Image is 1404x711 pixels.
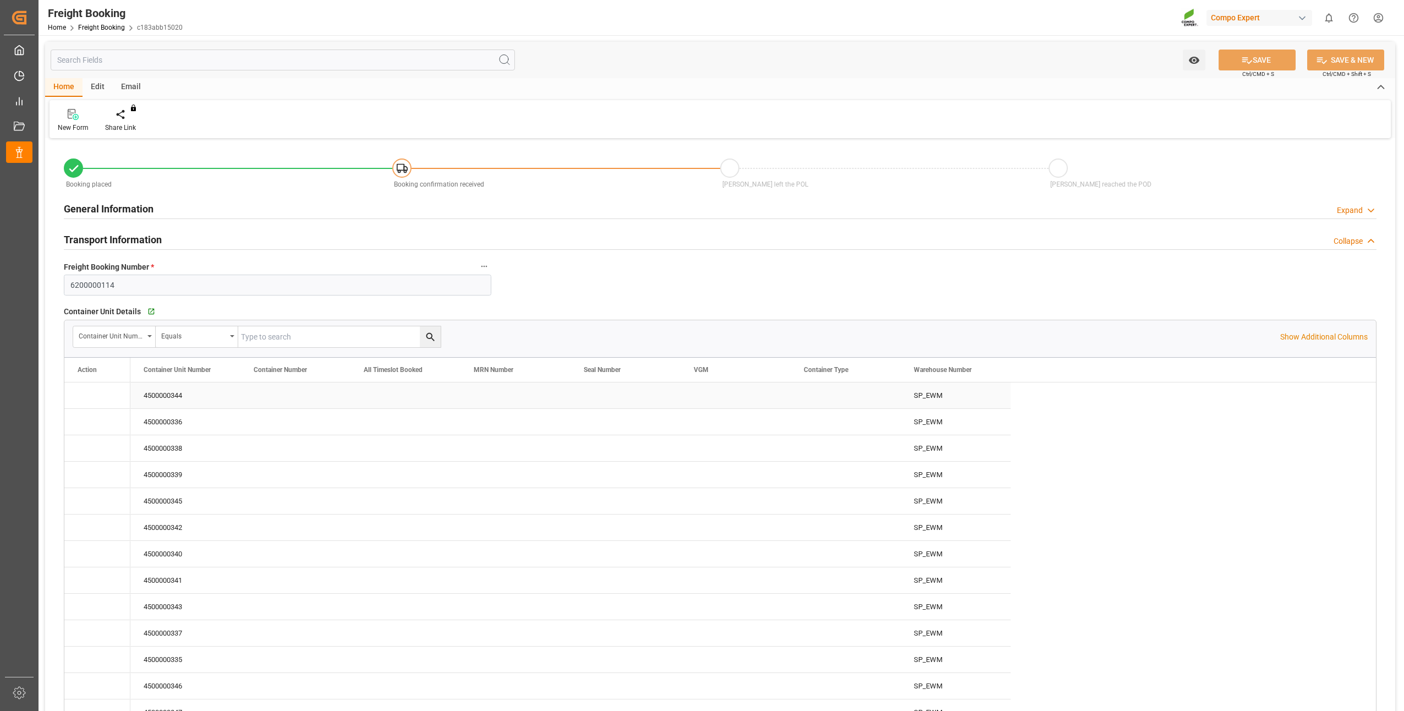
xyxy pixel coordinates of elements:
[64,515,130,541] div: Press SPACE to select this row.
[48,24,66,31] a: Home
[130,435,240,461] div: 4500000338
[1242,70,1274,78] span: Ctrl/CMD + S
[1341,6,1366,30] button: Help Center
[78,366,97,374] div: Action
[238,326,441,347] input: Type to search
[130,462,1011,488] div: Press SPACE to select this row.
[64,620,130,647] div: Press SPACE to select this row.
[130,382,240,408] div: 4500000344
[113,78,149,97] div: Email
[901,488,1011,514] div: SP_EWM
[130,647,240,672] div: 4500000335
[130,673,240,699] div: 4500000346
[48,5,183,21] div: Freight Booking
[130,488,1011,515] div: Press SPACE to select this row.
[64,232,162,247] h2: Transport Information
[804,366,848,374] span: Container Type
[1334,236,1363,247] div: Collapse
[901,647,1011,672] div: SP_EWM
[64,647,130,673] div: Press SPACE to select this row.
[901,541,1011,567] div: SP_EWM
[914,366,972,374] span: Warehouse Number
[722,181,808,188] span: [PERSON_NAME] left the POL
[130,620,1011,647] div: Press SPACE to select this row.
[64,462,130,488] div: Press SPACE to select this row.
[130,594,1011,620] div: Press SPACE to select this row.
[130,409,1011,435] div: Press SPACE to select this row.
[130,382,1011,409] div: Press SPACE to select this row.
[1307,50,1384,70] button: SAVE & NEW
[901,620,1011,646] div: SP_EWM
[1280,331,1368,343] p: Show Additional Columns
[64,306,141,318] span: Container Unit Details
[584,366,621,374] span: Seal Number
[130,567,240,593] div: 4500000341
[130,409,240,435] div: 4500000336
[1050,181,1151,188] span: [PERSON_NAME] reached the POD
[79,329,144,341] div: Container Unit Number
[901,462,1011,488] div: SP_EWM
[901,515,1011,540] div: SP_EWM
[130,462,240,488] div: 4500000339
[130,567,1011,594] div: Press SPACE to select this row.
[64,567,130,594] div: Press SPACE to select this row.
[394,181,484,188] span: Booking confirmation received
[254,366,307,374] span: Container Number
[1181,8,1199,28] img: Screenshot%202023-09-29%20at%2010.02.21.png_1712312052.png
[130,541,240,567] div: 4500000340
[901,382,1011,408] div: SP_EWM
[64,382,130,409] div: Press SPACE to select this row.
[901,567,1011,593] div: SP_EWM
[901,594,1011,620] div: SP_EWM
[64,673,130,699] div: Press SPACE to select this row.
[64,435,130,462] div: Press SPACE to select this row.
[130,647,1011,673] div: Press SPACE to select this row.
[130,488,240,514] div: 4500000345
[901,409,1011,435] div: SP_EWM
[66,181,112,188] span: Booking placed
[1317,6,1341,30] button: show 0 new notifications
[45,78,83,97] div: Home
[364,366,423,374] span: All Timeslot Booked
[130,515,240,540] div: 4500000342
[161,329,226,341] div: Equals
[64,261,154,273] span: Freight Booking Number
[78,24,125,31] a: Freight Booking
[1323,70,1371,78] span: Ctrl/CMD + Shift + S
[901,435,1011,461] div: SP_EWM
[1206,7,1317,28] button: Compo Expert
[901,673,1011,699] div: SP_EWM
[156,326,238,347] button: open menu
[64,201,153,216] h2: General Information
[1219,50,1296,70] button: SAVE
[1337,205,1363,216] div: Expand
[58,123,89,133] div: New Form
[83,78,113,97] div: Edit
[130,435,1011,462] div: Press SPACE to select this row.
[694,366,709,374] span: VGM
[1206,10,1312,26] div: Compo Expert
[130,594,240,620] div: 4500000343
[474,366,513,374] span: MRN Number
[64,488,130,515] div: Press SPACE to select this row.
[51,50,515,70] input: Search Fields
[64,594,130,620] div: Press SPACE to select this row.
[64,541,130,567] div: Press SPACE to select this row.
[130,620,240,646] div: 4500000337
[64,409,130,435] div: Press SPACE to select this row.
[130,515,1011,541] div: Press SPACE to select this row.
[144,366,211,374] span: Container Unit Number
[477,259,491,274] button: Freight Booking Number *
[130,541,1011,567] div: Press SPACE to select this row.
[420,326,441,347] button: search button
[130,673,1011,699] div: Press SPACE to select this row.
[73,326,156,347] button: open menu
[1183,50,1205,70] button: open menu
